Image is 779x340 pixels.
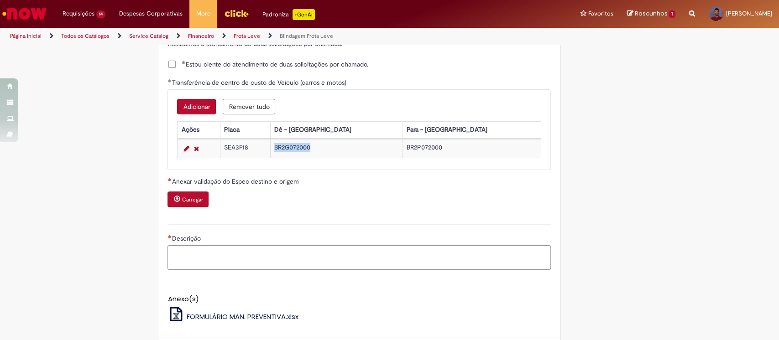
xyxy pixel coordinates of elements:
span: Estou ciente do atendimento de duas solicitações por chamado. [181,60,368,69]
img: ServiceNow [1,5,48,23]
span: Obrigatório Preenchido [167,79,172,82]
button: Carregar anexo de Anexar validação do Espec destino e origem Required [167,191,209,207]
span: Necessários [167,178,172,181]
a: Remover linha 1 [191,143,201,154]
a: Página inicial [10,32,42,40]
a: Rascunhos [627,10,675,18]
td: BR2P072000 [403,139,541,158]
span: Requisições [63,9,94,18]
span: 14 [96,10,105,18]
a: Frota Leve [234,32,260,40]
a: Financeiro [188,32,214,40]
span: Rascunhos [634,9,667,18]
th: Dê - [GEOGRAPHIC_DATA] [270,121,403,138]
a: FORMULÁRIO MAN. PREVENTIVA.xlsx [167,312,298,321]
span: Descrição [172,234,202,242]
h5: Anexo(s) [167,295,551,303]
span: FORMULÁRIO MAN. PREVENTIVA.xlsx [187,312,298,321]
button: Add a row for Transferência de centro de custo de Veículo (carros e motos) [177,99,216,114]
p: +GenAi [293,9,315,20]
span: Necessários [167,235,172,238]
span: Anexar validação do Espec destino e origem [172,177,300,185]
img: click_logo_yellow_360x200.png [224,6,249,20]
span: Favoritos [588,9,613,18]
small: Carregar [182,196,203,203]
a: Blindagem Frota Leve [280,32,333,40]
button: Remove all rows for Transferência de centro de custo de Veículo (carros e motos) [223,99,275,114]
th: Placa [220,121,270,138]
th: Ações [178,121,220,138]
span: [PERSON_NAME] [726,10,772,17]
a: Todos os Catálogos [61,32,110,40]
td: SEA3F18 [220,139,270,158]
span: Despesas Corporativas [119,9,183,18]
textarea: Descrição [167,245,551,270]
td: BR2G072000 [270,139,403,158]
ul: Trilhas de página [7,28,512,45]
span: 1 [669,10,675,18]
a: Service Catalog [129,32,168,40]
span: More [196,9,210,18]
th: Para - [GEOGRAPHIC_DATA] [403,121,541,138]
span: Transferência de centro de custo de Veículo (carros e motos) [172,78,348,87]
span: Obrigatório Preenchido [181,61,185,64]
a: Editar Linha 1 [181,143,191,154]
div: Padroniza [262,9,315,20]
